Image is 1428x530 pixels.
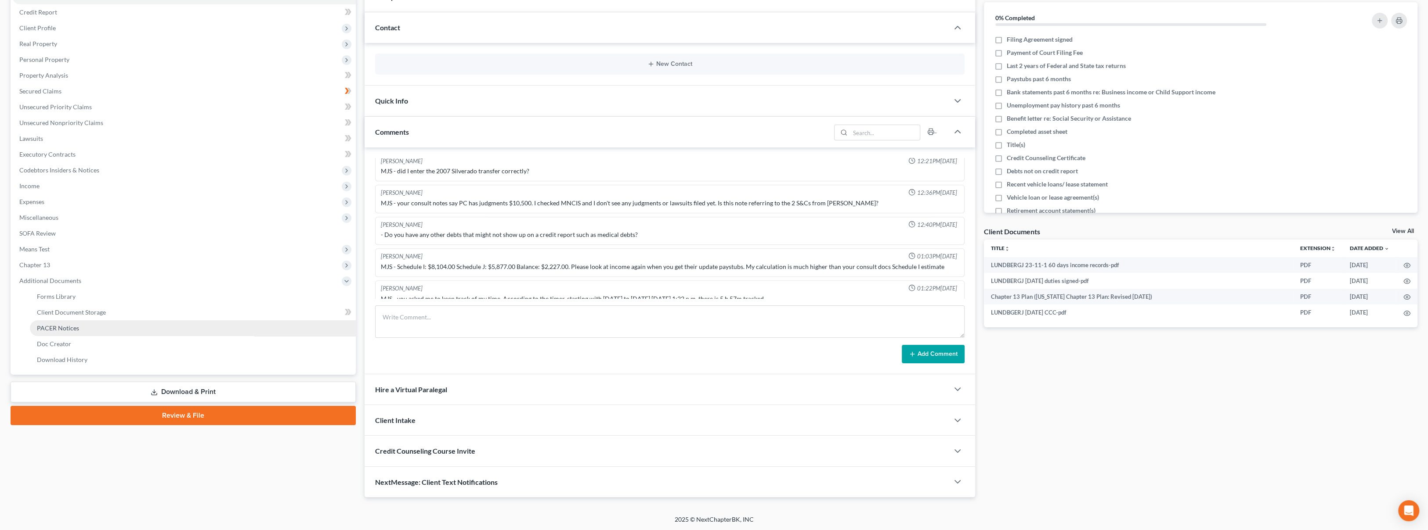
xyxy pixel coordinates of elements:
[30,336,356,352] a: Doc Creator
[19,40,57,47] span: Real Property
[1007,154,1085,162] span: Credit Counseling Certificate
[381,157,423,165] div: [PERSON_NAME]
[1293,304,1343,320] td: PDF
[19,135,43,142] span: Lawsuits
[381,221,423,229] div: [PERSON_NAME]
[984,289,1293,304] td: Chapter 13 Plan ([US_STATE] Chapter 13 Plan: Revised [DATE])
[917,252,957,261] span: 01:03PM[DATE]
[12,115,356,131] a: Unsecured Nonpriority Claims
[382,61,958,68] button: New Contact
[1007,48,1083,57] span: Payment of Court Filing Fee
[1007,61,1126,70] span: Last 2 years of Federal and State tax returns
[12,68,356,83] a: Property Analysis
[917,189,957,197] span: 12:36PM[DATE]
[1350,245,1389,251] a: Date Added expand_more
[12,83,356,99] a: Secured Claims
[19,103,92,111] span: Unsecured Priority Claims
[991,245,1010,251] a: Titleunfold_more
[1330,246,1336,251] i: unfold_more
[381,284,423,293] div: [PERSON_NAME]
[1007,180,1108,189] span: Recent vehicle loans/ lease statement
[1007,127,1067,136] span: Completed asset sheet
[1007,193,1099,202] span: Vehicle loan or lease agreement(s)
[19,72,68,79] span: Property Analysis
[12,131,356,147] a: Lawsuits
[381,230,959,239] div: - Do you have any other debts that might not show up on a credit report such as medical debts?
[1007,167,1078,175] span: Debts not on credit report
[1007,114,1131,123] span: Benefit letter re: Social Security or Assistance
[30,320,356,336] a: PACER Notices
[850,125,920,140] input: Search...
[30,304,356,320] a: Client Document Storage
[902,345,965,363] button: Add Comment
[375,416,416,424] span: Client Intake
[19,24,56,32] span: Client Profile
[12,4,356,20] a: Credit Report
[381,189,423,197] div: [PERSON_NAME]
[375,478,498,486] span: NextMessage: Client Text Notifications
[1007,101,1120,110] span: Unemployment pay history past 6 months
[984,227,1040,236] div: Client Documents
[37,356,87,363] span: Download History
[19,214,58,221] span: Miscellaneous
[917,284,957,293] span: 01:22PM[DATE]
[19,182,40,190] span: Income
[19,245,50,253] span: Means Test
[984,273,1293,289] td: LUNDBERGJ [DATE] duties signed-pdf
[1300,245,1336,251] a: Extensionunfold_more
[995,14,1035,21] strong: 0% Completed
[37,340,71,347] span: Doc Creator
[19,150,76,158] span: Executory Contracts
[917,221,957,229] span: 12:40PM[DATE]
[1007,206,1095,215] span: Retirement account statement(s)
[19,166,99,174] span: Codebtors Insiders & Notices
[375,385,447,394] span: Hire a Virtual Paralegal
[1293,273,1343,289] td: PDF
[375,97,408,105] span: Quick Info
[381,199,959,208] div: MJS - your consult notes say PC has judgments $10,500. I checked MNCIS and I don't see any judgme...
[375,23,400,32] span: Contact
[19,87,61,95] span: Secured Claims
[1293,257,1343,273] td: PDF
[1392,228,1414,234] a: View All
[37,324,79,332] span: PACER Notices
[37,293,76,300] span: Forms Library
[1007,75,1071,83] span: Paystubs past 6 months
[1007,88,1215,97] span: Bank statements past 6 months re: Business income or Child Support income
[12,226,356,241] a: SOFA Review
[1398,500,1419,521] div: Open Intercom Messenger
[381,262,959,271] div: MJS - Schedule I: $8,104.00 Schedule J: $5,877.00 Balance: $2,227.00. Please look at income again...
[30,289,356,304] a: Forms Library
[984,257,1293,273] td: LUNDBERGJ 23-11-1 60 days income records-pdf
[30,352,356,368] a: Download History
[1005,246,1010,251] i: unfold_more
[1293,289,1343,304] td: PDF
[984,304,1293,320] td: LUNDBGERJ [DATE] CCC-pdf
[19,119,103,126] span: Unsecured Nonpriority Claims
[381,252,423,261] div: [PERSON_NAME]
[1343,273,1396,289] td: [DATE]
[1343,289,1396,304] td: [DATE]
[1384,246,1389,251] i: expand_more
[375,447,475,455] span: Credit Counseling Course Invite
[1343,257,1396,273] td: [DATE]
[375,128,409,136] span: Comments
[11,382,356,402] a: Download & Print
[381,167,959,175] div: MJS - did I enter the 2007 Silverado transfer correctly?
[19,198,44,205] span: Expenses
[19,277,81,284] span: Additional Documents
[19,261,50,269] span: Chapter 13
[917,157,957,165] span: 12:21PM[DATE]
[12,147,356,162] a: Executory Contracts
[12,99,356,115] a: Unsecured Priority Claims
[19,56,69,63] span: Personal Property
[1007,140,1025,149] span: Title(s)
[19,229,56,237] span: SOFA Review
[1343,304,1396,320] td: [DATE]
[19,8,57,16] span: Credit Report
[381,294,959,303] div: MJS - you asked me to keep track of my time. According to the timer, starting with [DATE] to [DAT...
[37,308,106,316] span: Client Document Storage
[11,406,356,425] a: Review & File
[1007,35,1073,44] span: Filing Agreement signed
